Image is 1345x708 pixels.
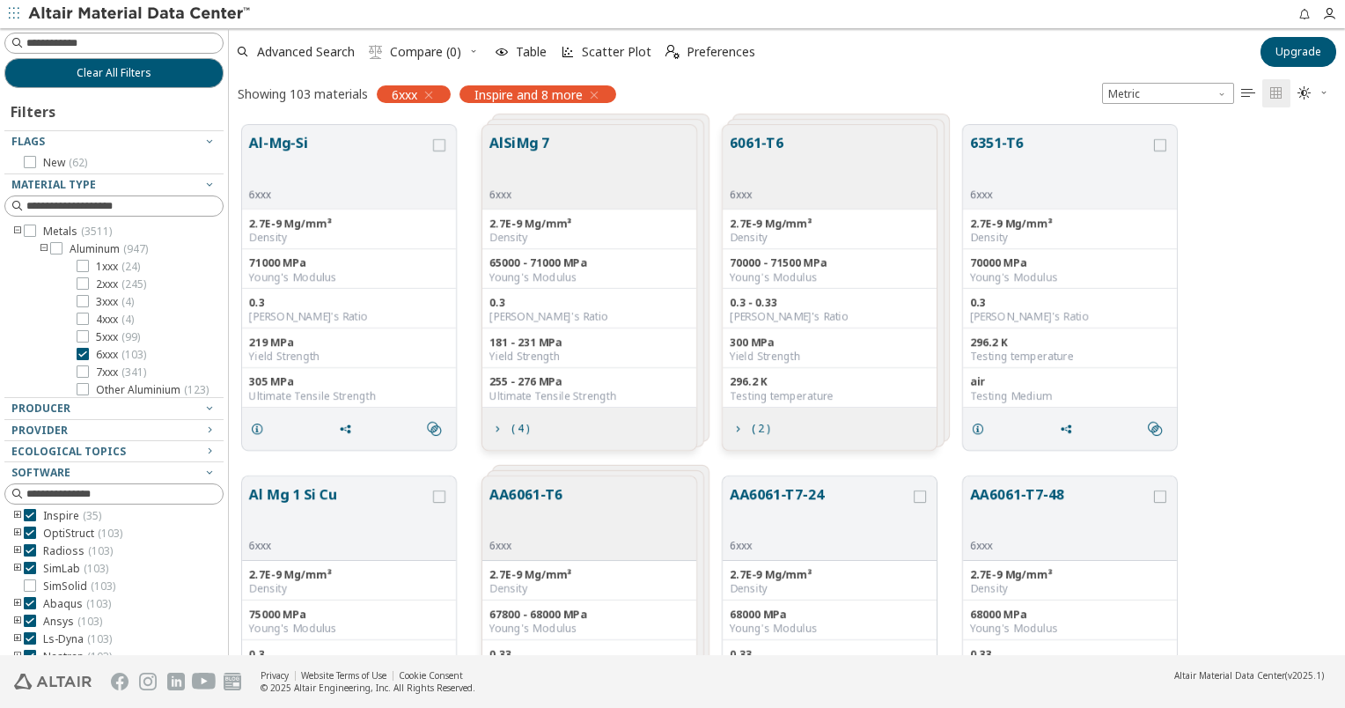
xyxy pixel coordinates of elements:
[11,509,24,523] i: toogle group
[1275,45,1321,59] span: Upgrade
[730,622,930,636] div: Young's Modulus
[369,45,383,59] i: 
[730,350,930,364] div: Yield Strength
[1260,37,1336,67] button: Upgrade
[184,382,209,397] span: ( 123 )
[516,46,547,58] span: Table
[730,647,930,661] div: 0.33
[4,174,224,195] button: Material Type
[249,188,430,202] div: 6xxx
[730,256,930,270] div: 70000 - 71500 MPa
[331,411,368,446] button: Share
[489,647,689,661] div: 0.33
[11,134,45,149] span: Flags
[4,131,224,152] button: Flags
[121,329,140,344] span: ( 99 )
[11,632,24,646] i: toogle group
[489,270,689,284] div: Young's Modulus
[43,544,113,558] span: Radioss
[11,465,70,480] span: Software
[87,649,112,664] span: ( 103 )
[390,46,461,58] span: Compare (0)
[427,422,441,436] i: 
[249,389,449,403] div: Ultimate Tensile Strength
[489,132,549,188] button: AlSiMg 7
[43,597,111,611] span: Abaqus
[970,310,1170,324] div: [PERSON_NAME]'s Ratio
[86,596,111,611] span: ( 103 )
[392,86,417,102] span: 6xxx
[419,411,456,446] button: Similar search
[249,270,449,284] div: Young's Modulus
[730,132,783,188] button: 6061-T6
[249,336,449,350] div: 219 MPa
[489,568,689,582] div: 2.7E-9 Mg/mm³
[249,310,449,324] div: [PERSON_NAME]'s Ratio
[11,597,24,611] i: toogle group
[1148,422,1162,436] i: 
[43,632,112,646] span: Ls-Dyna
[489,375,689,389] div: 255 - 276 MPa
[489,336,689,350] div: 181 - 231 MPa
[970,296,1170,310] div: 0.3
[970,375,1170,389] div: air
[489,582,689,596] div: Density
[96,365,146,380] span: 7xxx
[489,310,689,324] div: [PERSON_NAME]'s Ratio
[4,88,64,130] div: Filters
[1140,411,1177,446] button: Similar search
[1241,86,1255,100] i: 
[11,615,24,629] i: toogle group
[970,608,1170,622] div: 68000 MPa
[43,225,112,239] span: Metals
[489,188,549,202] div: 6xxx
[723,411,777,446] button: ( 2 )
[1102,83,1234,104] div: Unit System
[730,375,930,389] div: 296.2 K
[229,112,1345,655] div: grid
[970,389,1170,403] div: Testing Medium
[970,647,1170,661] div: 0.33
[687,46,755,58] span: Preferences
[482,411,537,446] button: ( 4 )
[43,650,112,664] span: Nastran
[83,508,101,523] span: ( 35 )
[970,270,1170,284] div: Young's Modulus
[970,256,1170,270] div: 70000 MPa
[489,389,689,403] div: Ultimate Tensile Strength
[43,579,115,594] span: SimSolid
[14,674,92,690] img: Altair Engineering
[970,582,1170,596] div: Density
[69,155,87,170] span: ( 62 )
[1174,669,1285,682] span: Altair Material Data Center
[96,295,134,309] span: 3xxx
[970,231,1170,245] div: Density
[970,622,1170,636] div: Young's Modulus
[489,622,689,636] div: Young's Modulus
[88,543,113,558] span: ( 103 )
[301,669,386,682] a: Website Terms of Use
[11,401,70,416] span: Producer
[249,132,430,188] button: Al-Mg-Si
[730,336,930,350] div: 300 MPa
[43,615,102,629] span: Ansys
[121,277,146,291] span: ( 245 )
[11,177,96,192] span: Material Type
[121,365,146,380] span: ( 341 )
[121,347,146,362] span: ( 103 )
[249,568,449,582] div: 2.7E-9 Mg/mm³
[399,669,463,682] a: Cookie Consent
[242,411,279,446] button: Details
[91,579,115,594] span: ( 103 )
[11,527,24,541] i: toogle group
[249,231,449,245] div: Density
[249,608,449,622] div: 75000 MPa
[123,241,148,256] span: ( 947 )
[730,483,910,539] button: AA6061-T7-24
[238,85,368,102] div: Showing 103 materials
[730,217,930,231] div: 2.7E-9 Mg/mm³
[1052,411,1089,446] button: Share
[11,444,126,459] span: Ecological Topics
[43,562,108,576] span: SimLab
[730,389,930,403] div: Testing temperature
